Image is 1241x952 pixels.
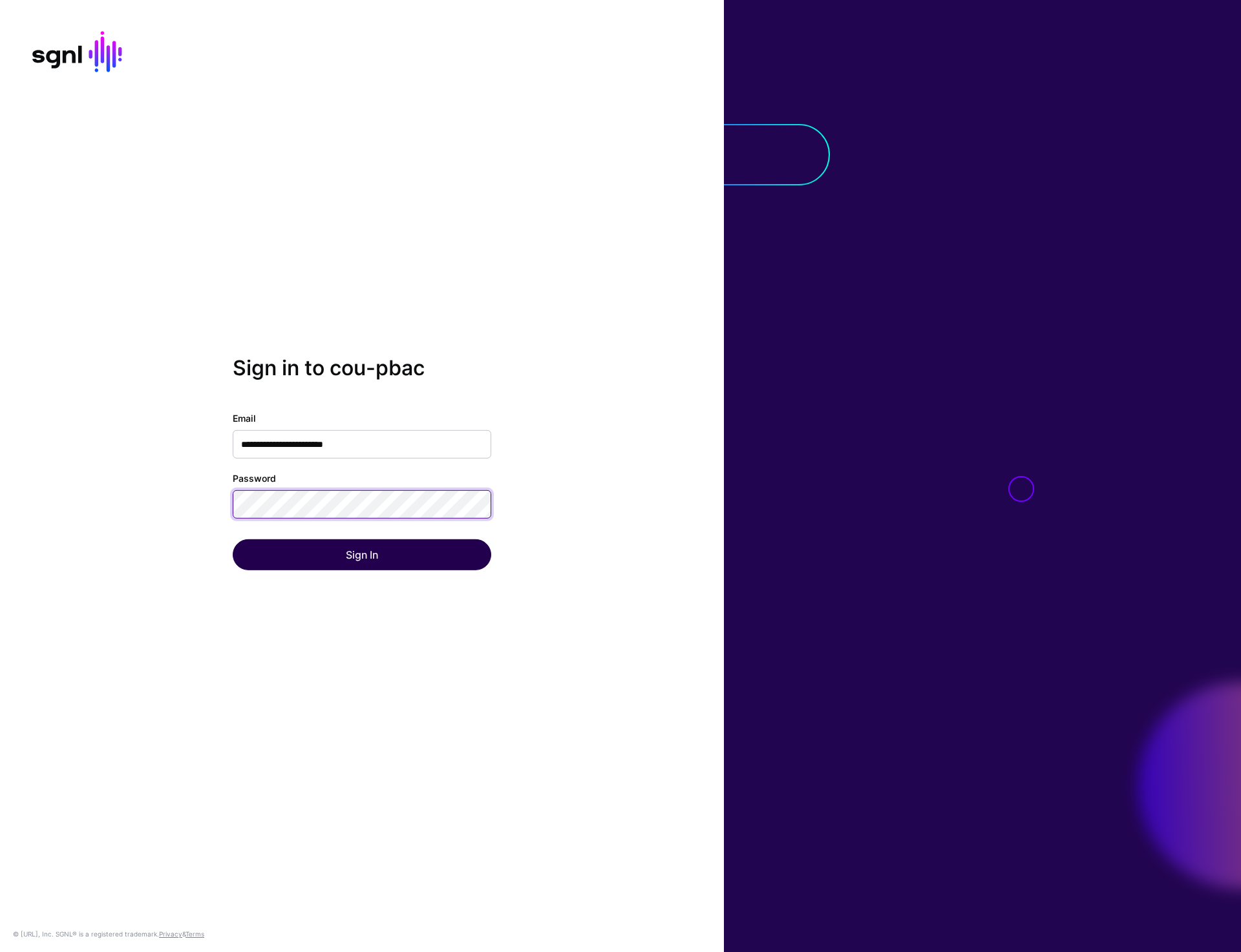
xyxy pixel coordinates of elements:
h2: Sign in to cou-pbac [233,356,491,380]
button: Sign In [233,539,491,570]
a: Terms [186,930,204,938]
a: Privacy [159,930,182,938]
div: © [URL], Inc. SGNL® is a registered trademark. & [13,929,204,939]
label: Email [233,411,256,425]
label: Password [233,471,276,485]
